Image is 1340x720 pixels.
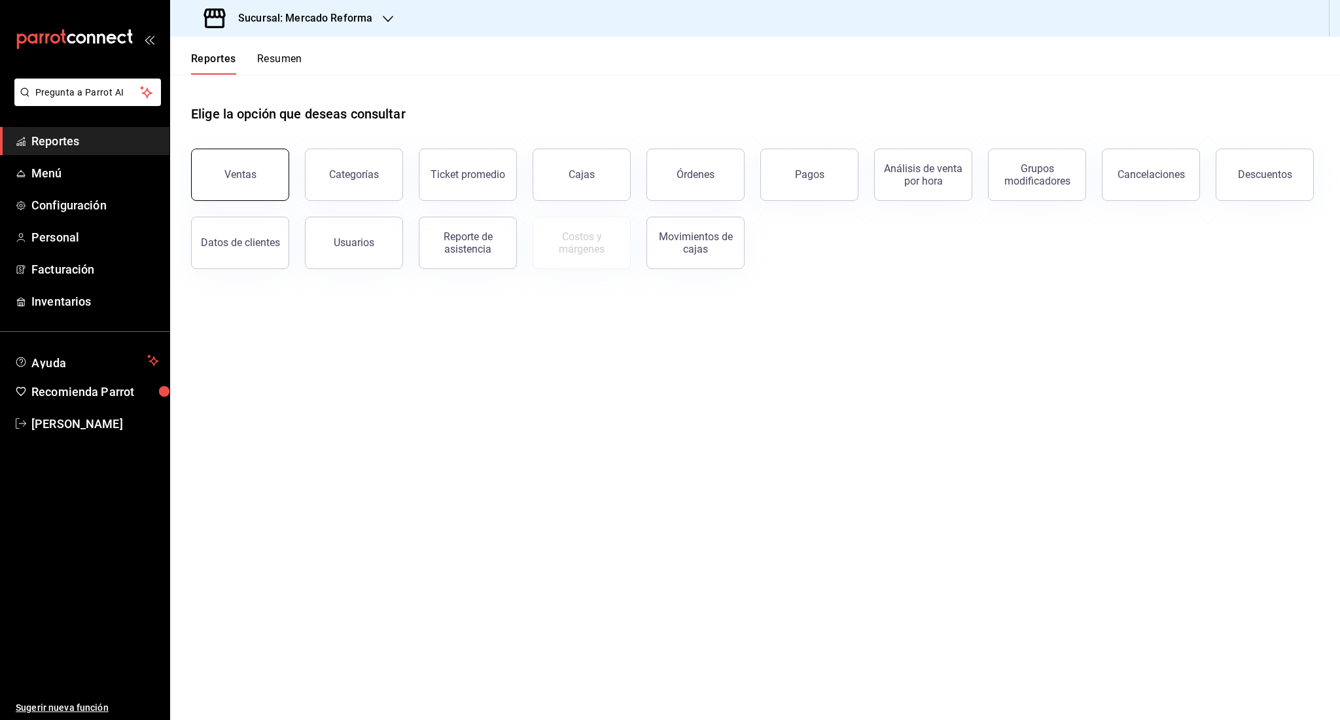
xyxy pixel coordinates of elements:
[305,149,403,201] button: Categorías
[224,168,256,181] div: Ventas
[329,168,379,181] div: Categorías
[1238,168,1292,181] div: Descuentos
[541,230,622,255] div: Costos y márgenes
[144,34,154,45] button: open_drawer_menu
[257,52,302,75] button: Resumen
[795,168,824,181] div: Pagos
[533,217,631,269] button: Contrata inventarios para ver este reporte
[646,217,745,269] button: Movimientos de cajas
[16,701,159,715] span: Sugerir nueva función
[191,52,302,75] div: navigation tabs
[191,104,406,124] h1: Elige la opción que deseas consultar
[1216,149,1314,201] button: Descuentos
[419,217,517,269] button: Reporte de asistencia
[31,261,159,278] span: Facturación
[35,86,141,99] span: Pregunta a Parrot AI
[569,168,595,181] div: Cajas
[677,168,714,181] div: Órdenes
[427,230,508,255] div: Reporte de asistencia
[874,149,972,201] button: Análisis de venta por hora
[1118,168,1185,181] div: Cancelaciones
[31,196,159,214] span: Configuración
[883,162,964,187] div: Análisis de venta por hora
[191,217,289,269] button: Datos de clientes
[334,236,374,249] div: Usuarios
[996,162,1078,187] div: Grupos modificadores
[419,149,517,201] button: Ticket promedio
[201,236,280,249] div: Datos de clientes
[191,149,289,201] button: Ventas
[1102,149,1200,201] button: Cancelaciones
[31,383,159,401] span: Recomienda Parrot
[9,95,161,109] a: Pregunta a Parrot AI
[31,353,142,369] span: Ayuda
[191,52,236,75] button: Reportes
[988,149,1086,201] button: Grupos modificadores
[228,10,372,26] h3: Sucursal: Mercado Reforma
[31,164,159,182] span: Menú
[31,132,159,150] span: Reportes
[533,149,631,201] button: Cajas
[31,415,159,433] span: [PERSON_NAME]
[431,168,505,181] div: Ticket promedio
[655,230,736,255] div: Movimientos de cajas
[760,149,858,201] button: Pagos
[31,293,159,310] span: Inventarios
[14,79,161,106] button: Pregunta a Parrot AI
[305,217,403,269] button: Usuarios
[31,228,159,246] span: Personal
[646,149,745,201] button: Órdenes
